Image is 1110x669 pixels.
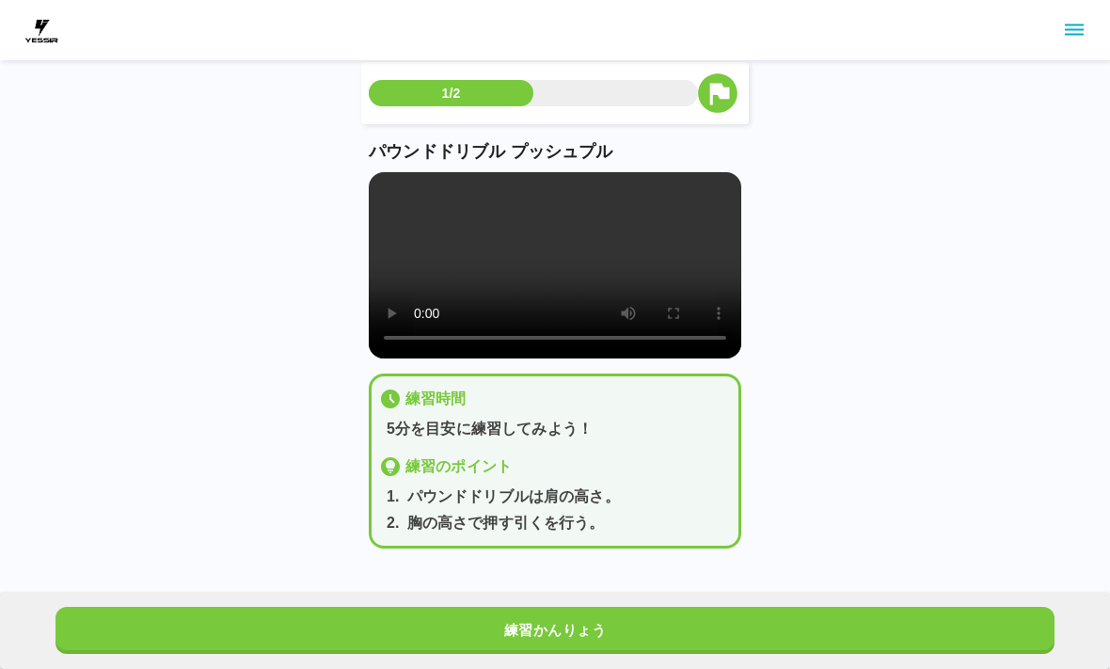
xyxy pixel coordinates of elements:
[387,486,400,508] p: 1 .
[387,512,400,534] p: 2 .
[387,418,731,440] p: 5分を目安に練習してみよう！
[442,84,461,103] p: 1/2
[405,455,512,478] p: 練習のポイント
[407,512,605,534] p: 胸の高さで押す引くを行う。
[405,388,467,410] p: 練習時間
[23,11,60,49] img: dummy
[55,607,1054,654] button: 練習かんりょう
[1058,14,1090,46] button: sidemenu
[369,139,741,165] p: パウンドドリブル プッシュプル
[407,486,620,508] p: パウンドドリブルは肩の高さ。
